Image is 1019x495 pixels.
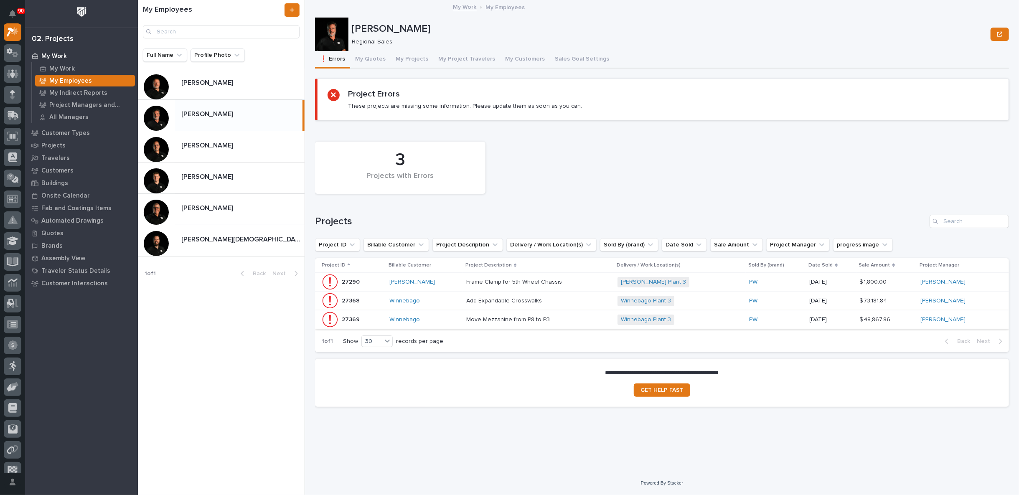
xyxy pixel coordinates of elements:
div: 02. Projects [32,35,74,44]
span: Back [248,270,266,277]
p: [DATE] [810,279,853,286]
tr: 2736827368 Winnebago Add Expandable CrosswalksAdd Expandable Crosswalks Winnebago Plant 3 PWI [DA... [315,292,1009,310]
a: All Managers [32,111,138,123]
p: My Employees [486,2,525,11]
p: Project ID [322,261,346,270]
a: Project Managers and Engineers [32,99,138,111]
a: [PERSON_NAME][PERSON_NAME] [138,131,305,162]
p: Sale Amount [859,261,890,270]
p: [PERSON_NAME][DEMOGRAPHIC_DATA] [181,234,303,244]
p: [PERSON_NAME] [181,109,235,118]
button: My Project Travelers [433,51,500,69]
button: Delivery / Work Location(s) [506,238,597,251]
a: Traveler Status Details [25,264,138,277]
p: [PERSON_NAME] [181,203,235,212]
span: GET HELP FAST [640,387,684,393]
button: Back [938,338,973,345]
a: Quotes [25,227,138,239]
p: [PERSON_NAME] [181,171,235,181]
a: Customer Interactions [25,277,138,289]
button: Project Description [432,238,503,251]
button: Next [973,338,1009,345]
button: My Quotes [350,51,391,69]
p: Sold By (brand) [748,261,784,270]
button: Full Name [143,48,187,62]
p: records per page [396,338,443,345]
button: Date Sold [662,238,707,251]
p: Show [343,338,358,345]
button: Sale Amount [710,238,763,251]
p: Assembly View [41,255,85,262]
div: 30 [362,337,382,346]
button: progress image [833,238,893,251]
button: My Projects [391,51,433,69]
p: [PERSON_NAME] [181,140,235,150]
p: Regional Sales [352,38,984,46]
p: Brands [41,242,63,250]
button: Sales Goal Settings [550,51,614,69]
span: Next [272,270,291,277]
a: Onsite Calendar [25,189,138,202]
a: [PERSON_NAME][PERSON_NAME] [138,100,305,131]
p: Frame Clamp for 5th Wheel Chassis [466,277,564,286]
a: [PERSON_NAME][DEMOGRAPHIC_DATA][PERSON_NAME][DEMOGRAPHIC_DATA] [138,225,305,256]
span: Back [952,338,970,345]
p: Move Mezzanine from P8 to P3 [466,315,551,323]
p: 27368 [342,296,361,305]
a: [PERSON_NAME] Plant 3 [621,279,686,286]
a: [PERSON_NAME][PERSON_NAME] [138,69,305,100]
a: Winnebago [389,316,420,323]
button: ❗ Errors [315,51,350,69]
p: [PERSON_NAME] [352,23,987,35]
h1: My Employees [143,5,283,15]
a: [PERSON_NAME] [920,279,966,286]
p: All Managers [49,114,89,121]
p: $ 1,800.00 [860,277,889,286]
p: Project Description [465,261,512,270]
p: 90 [18,8,24,14]
a: PWI [749,297,759,305]
a: My Work [453,2,477,11]
a: Travelers [25,152,138,164]
div: Projects with Errors [329,172,471,189]
button: Sold By (brand) [600,238,658,251]
a: GET HELP FAST [634,383,690,397]
h2: Project Errors [348,89,400,99]
input: Search [930,215,1009,228]
button: Notifications [4,5,21,23]
a: [PERSON_NAME][PERSON_NAME] [138,194,305,225]
span: Next [977,338,995,345]
input: Search [143,25,300,38]
p: My Work [49,65,75,73]
a: Customer Types [25,127,138,139]
p: My Work [41,53,67,60]
p: [DATE] [810,297,853,305]
p: Customer Types [41,129,90,137]
a: Winnebago Plant 3 [621,316,671,323]
a: Winnebago Plant 3 [621,297,671,305]
p: $ 48,867.86 [860,315,892,323]
a: My Indirect Reports [32,87,138,99]
p: Automated Drawings [41,217,104,225]
a: Projects [25,139,138,152]
a: [PERSON_NAME] [389,279,435,286]
a: [PERSON_NAME] [920,316,966,323]
a: Customers [25,164,138,177]
button: Billable Customer [363,238,429,251]
a: Brands [25,239,138,252]
p: Travelers [41,155,70,162]
a: PWI [749,316,759,323]
p: Onsite Calendar [41,192,90,200]
p: [DATE] [810,316,853,323]
h1: Projects [315,216,926,228]
img: Workspace Logo [74,4,89,20]
a: [PERSON_NAME][PERSON_NAME] [138,162,305,194]
p: My Indirect Reports [49,89,107,97]
p: 27369 [342,315,361,323]
button: My Customers [500,51,550,69]
div: 3 [329,150,471,170]
p: Billable Customer [389,261,431,270]
p: Customer Interactions [41,280,108,287]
